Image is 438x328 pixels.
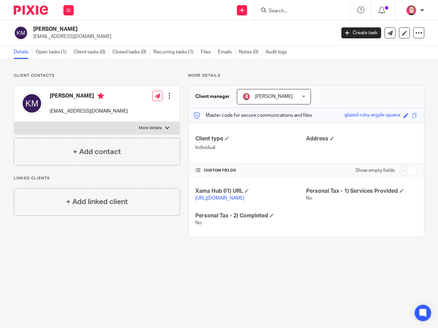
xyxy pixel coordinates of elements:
[406,5,417,16] img: Bradley%20-%20Pink.png
[195,135,306,142] h4: Client type
[33,26,271,33] h2: [PERSON_NAME]
[195,168,306,173] h4: CUSTOM FIELDS
[66,197,128,207] h4: + Add linked client
[50,92,128,101] h4: [PERSON_NAME]
[341,27,381,38] a: Create task
[195,188,306,195] h4: Xama Hub 01) URL
[266,46,290,59] a: Audit logs
[195,212,306,219] h4: Personal Tax - 2) Completed
[14,73,180,78] p: Client contacts
[195,144,306,151] p: Individual
[201,46,215,59] a: Files
[306,188,417,195] h4: Personal Tax - 1) Services Provided
[139,125,162,131] p: More details
[355,167,395,174] label: Show empty fields
[195,196,244,201] a: [URL][DOMAIN_NAME]
[36,46,70,59] a: Open tasks (1)
[242,92,251,101] img: Bradley%20-%20Pink.png
[73,147,121,157] h4: + Add contact
[218,46,235,59] a: Emails
[239,46,262,59] a: Notes (0)
[268,8,330,14] input: Search
[194,112,312,119] p: Master code for secure communications and files
[14,26,28,40] img: svg%3E
[154,46,197,59] a: Recurring tasks (1)
[74,46,109,59] a: Client tasks (0)
[188,73,424,78] p: More details
[195,220,202,225] span: No
[14,46,32,59] a: Details
[33,33,331,40] p: [EMAIL_ADDRESS][DOMAIN_NAME]
[112,46,150,59] a: Closed tasks (0)
[97,92,104,99] i: Primary
[21,92,43,114] img: svg%3E
[195,93,230,100] h3: Client manager
[306,196,312,201] span: No
[50,108,128,115] p: [EMAIL_ADDRESS][DOMAIN_NAME]
[306,135,417,142] h4: Address
[14,5,48,15] img: Pixie
[255,94,293,99] span: [PERSON_NAME]
[344,112,400,119] div: glazed-ruby-argyle-iguana
[14,176,180,181] p: Linked clients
